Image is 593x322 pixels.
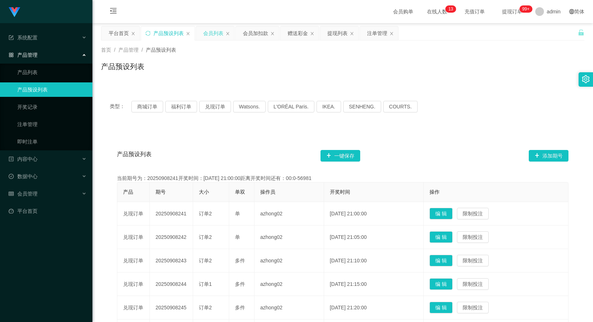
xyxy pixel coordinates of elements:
span: 操作 [430,189,440,195]
td: azhong02 [254,226,324,249]
button: 商城订单 [131,101,163,112]
div: 提现列表 [327,26,348,40]
td: [DATE] 21:10:00 [324,249,424,272]
span: 订单2 [199,258,212,263]
i: 图标: form [9,35,14,40]
i: 图标: close [270,31,275,36]
i: 图标: appstore-o [9,52,14,57]
button: 限制投注 [457,231,489,243]
td: 20250908244 [150,272,193,296]
span: 提现订单 [498,9,526,14]
a: 开奖记录 [17,100,87,114]
span: 期号 [156,189,166,195]
span: / [114,47,115,53]
span: 多件 [235,305,245,310]
span: 订单1 [199,281,212,287]
button: Watsons. [233,101,266,112]
a: 图标: dashboard平台首页 [9,204,87,218]
i: 图标: close [226,31,230,36]
span: 产品管理 [9,52,38,58]
button: 兑现订单 [199,101,231,112]
i: 图标: setting [582,75,590,83]
button: IKEA. [317,101,341,112]
i: 图标: unlock [578,29,584,36]
i: 图标: close [310,31,314,36]
i: 图标: close [186,31,190,36]
td: 兑现订单 [117,272,150,296]
a: 产品预设列表 [17,82,87,97]
sup: 13 [445,5,456,13]
button: 限制投注 [457,278,489,290]
span: 数据中心 [9,173,38,179]
button: 图标: plus一键保存 [321,150,360,162]
a: 注单管理 [17,117,87,132]
i: 图标: close [350,31,354,36]
i: 图标: sync [145,31,151,36]
button: 限制投注 [457,302,489,313]
a: 即时注单 [17,134,87,149]
td: azhong02 [254,202,324,226]
a: 产品列表 [17,65,87,80]
button: 编 辑 [430,231,453,243]
i: 图标: table [9,191,14,196]
td: 兑现订单 [117,296,150,319]
span: 会员管理 [9,191,38,197]
button: 限制投注 [457,208,489,219]
td: [DATE] 21:05:00 [324,226,424,249]
span: 订单2 [199,234,212,240]
div: 当前期号为：20250908241开奖时间：[DATE] 21:00:00距离开奖时间还有：00:0-56981 [117,175,568,182]
span: 产品 [123,189,133,195]
td: 兑现订单 [117,202,150,226]
p: 3 [451,5,453,13]
button: 编 辑 [430,302,453,313]
span: 内容中心 [9,156,38,162]
span: / [141,47,143,53]
div: 会员列表 [203,26,223,40]
span: 多件 [235,258,245,263]
span: 充值订单 [461,9,488,14]
button: 图标: plus添加期号 [529,150,568,162]
td: [DATE] 21:20:00 [324,296,424,319]
i: 图标: profile [9,156,14,162]
button: 编 辑 [430,255,453,266]
i: 图标: global [569,9,574,14]
button: 限制投注 [457,255,489,266]
span: 系统配置 [9,35,38,40]
td: azhong02 [254,249,324,272]
div: 产品预设列表 [153,26,184,40]
span: 操作员 [260,189,275,195]
div: 平台首页 [109,26,129,40]
td: [DATE] 21:15:00 [324,272,424,296]
i: 图标: close [131,31,135,36]
span: 类型： [110,101,131,112]
button: L'ORÉAL Paris. [268,101,314,112]
h1: 产品预设列表 [101,61,144,72]
td: 20250908242 [150,226,193,249]
span: 大小 [199,189,209,195]
i: 图标: close [389,31,394,36]
td: 兑现订单 [117,226,150,249]
span: 产品预设列表 [146,47,176,53]
div: 会员加扣款 [243,26,268,40]
span: 在线人数 [423,9,451,14]
button: COURTS. [383,101,418,112]
td: 20250908241 [150,202,193,226]
td: azhong02 [254,272,324,296]
div: 注单管理 [367,26,387,40]
button: SENHENG. [343,101,381,112]
span: 产品管理 [118,47,139,53]
span: 订单2 [199,211,212,216]
span: 首页 [101,47,111,53]
span: 订单2 [199,305,212,310]
td: 兑现订单 [117,249,150,272]
span: 多件 [235,281,245,287]
td: 20250908245 [150,296,193,319]
button: 福利订单 [165,101,197,112]
div: 赠送彩金 [288,26,308,40]
span: 单 [235,234,240,240]
span: 开奖时间 [330,189,350,195]
td: 20250908243 [150,249,193,272]
button: 编 辑 [430,208,453,219]
td: azhong02 [254,296,324,319]
span: 单双 [235,189,245,195]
